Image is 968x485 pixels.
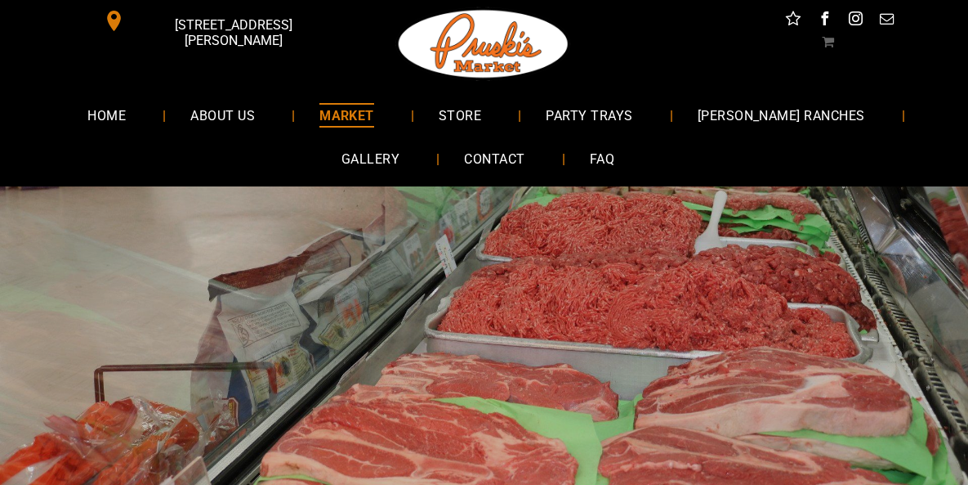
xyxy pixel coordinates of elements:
a: STORE [414,93,506,137]
a: Social network [783,8,804,34]
a: [PERSON_NAME] RANCHES [673,93,890,137]
a: CONTACT [439,137,549,181]
a: ABOUT US [166,93,279,137]
a: PARTY TRAYS [521,93,657,137]
a: instagram [845,8,866,34]
a: GALLERY [317,137,424,181]
a: [STREET_ADDRESS][PERSON_NAME] [92,8,342,34]
span: [STREET_ADDRESS][PERSON_NAME] [127,9,338,56]
a: facebook [814,8,835,34]
a: email [876,8,897,34]
a: FAQ [565,137,639,181]
a: HOME [63,93,150,137]
a: MARKET [295,93,399,137]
